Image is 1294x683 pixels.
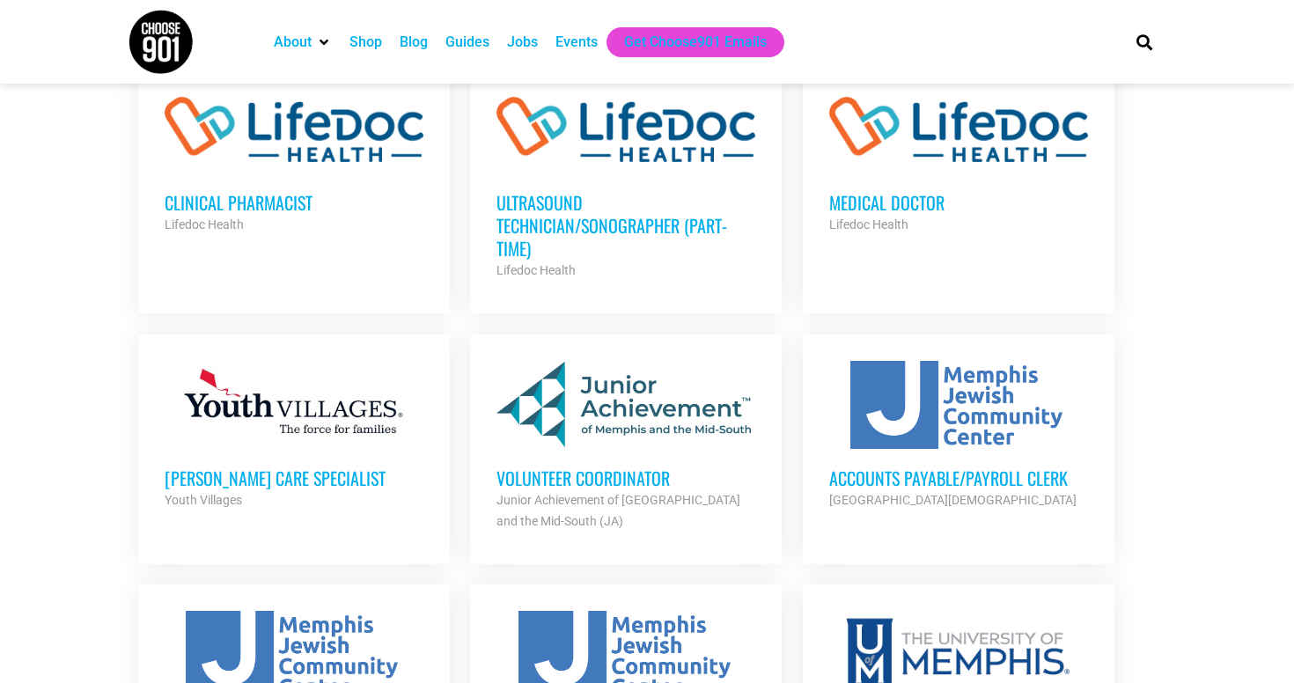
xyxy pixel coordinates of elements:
[829,191,1088,214] h3: Medical Doctor
[624,32,767,53] a: Get Choose901 Emails
[470,334,782,558] a: Volunteer Coordinator Junior Achievement of [GEOGRAPHIC_DATA] and the Mid-South (JA)
[274,32,312,53] a: About
[165,493,242,507] strong: Youth Villages
[138,334,450,537] a: [PERSON_NAME] Care Specialist Youth Villages
[803,59,1114,261] a: Medical Doctor Lifedoc Health
[1130,27,1159,56] div: Search
[165,466,423,489] h3: [PERSON_NAME] Care Specialist
[445,32,489,53] a: Guides
[496,263,576,277] strong: Lifedoc Health
[829,466,1088,489] h3: Accounts Payable/Payroll Clerk
[265,27,1107,57] nav: Main nav
[470,59,782,307] a: Ultrasound Technician/Sonographer (Part-Time) Lifedoc Health
[165,191,423,214] h3: Clinical Pharmacist
[138,59,450,261] a: Clinical Pharmacist Lifedoc Health
[507,32,538,53] a: Jobs
[349,32,382,53] a: Shop
[496,493,740,528] strong: Junior Achievement of [GEOGRAPHIC_DATA] and the Mid-South (JA)
[400,32,428,53] a: Blog
[165,217,244,231] strong: Lifedoc Health
[496,466,755,489] h3: Volunteer Coordinator
[829,493,1077,507] strong: [GEOGRAPHIC_DATA][DEMOGRAPHIC_DATA]
[555,32,598,53] a: Events
[265,27,341,57] div: About
[803,334,1114,537] a: Accounts Payable/Payroll Clerk [GEOGRAPHIC_DATA][DEMOGRAPHIC_DATA]
[496,191,755,260] h3: Ultrasound Technician/Sonographer (Part-Time)
[829,217,908,231] strong: Lifedoc Health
